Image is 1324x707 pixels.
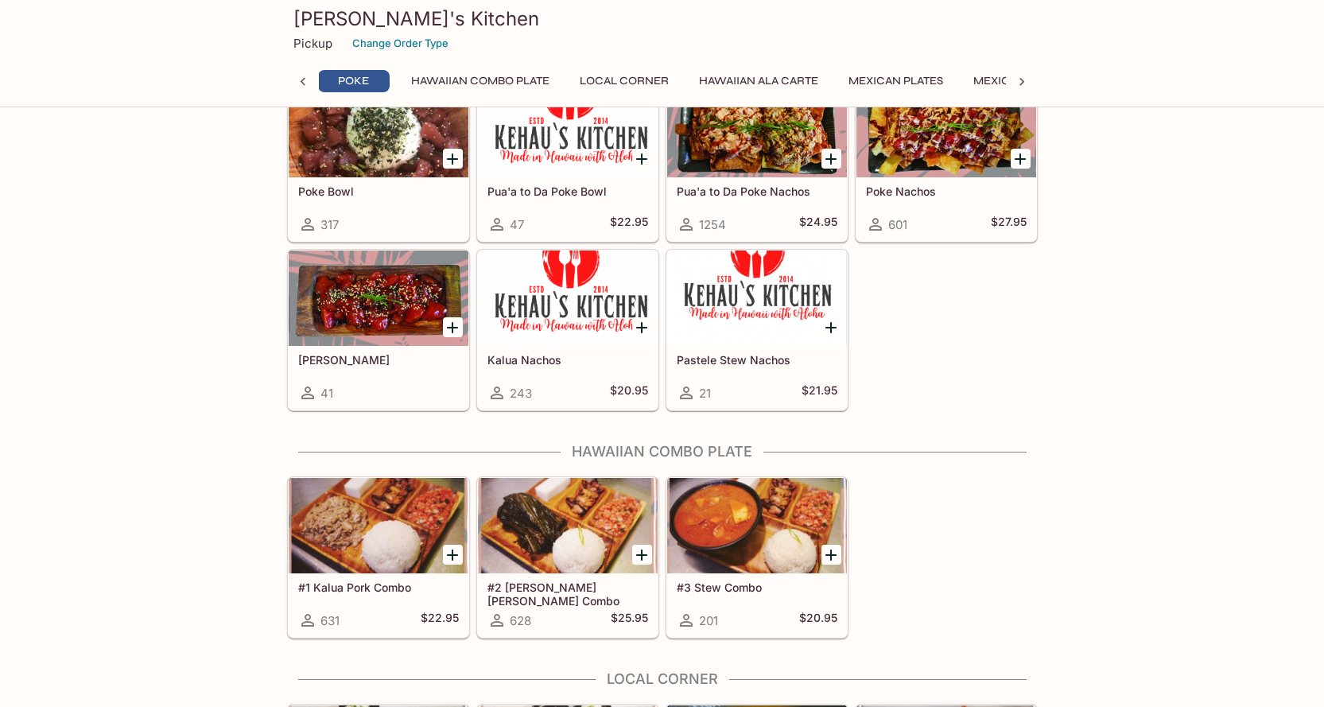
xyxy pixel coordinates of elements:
[666,250,848,410] a: Pastele Stew Nachos21$21.95
[991,215,1027,234] h5: $27.95
[667,478,847,573] div: #3 Stew Combo
[866,185,1027,198] h5: Poke Nachos
[677,185,837,198] h5: Pua'a to Da Poke Nachos
[667,251,847,346] div: Pastele Stew Nachos
[611,611,648,630] h5: $25.95
[799,215,837,234] h5: $24.95
[478,251,658,346] div: Kalua Nachos
[421,611,459,630] h5: $22.95
[345,31,456,56] button: Change Order Type
[699,217,726,232] span: 1254
[443,317,463,337] button: Add Ahi Poke
[477,81,658,242] a: Pua'a to Da Poke Bowl47$22.95
[571,70,678,92] button: Local Corner
[856,82,1036,177] div: Poke Nachos
[402,70,558,92] button: Hawaiian Combo Plate
[478,82,658,177] div: Pua'a to Da Poke Bowl
[510,386,532,401] span: 243
[293,6,1031,31] h3: [PERSON_NAME]'s Kitchen
[699,613,718,628] span: 201
[632,545,652,565] button: Add #2 Lau Lau Combo
[965,70,1068,92] button: Mexican Sides
[288,477,469,638] a: #1 Kalua Pork Combo631$22.95
[320,613,340,628] span: 631
[690,70,827,92] button: Hawaiian Ala Carte
[478,478,658,573] div: #2 Lau Lau Combo
[443,149,463,169] button: Add Poke Bowl
[821,149,841,169] button: Add Pua'a to Da Poke Nachos
[799,611,837,630] h5: $20.95
[802,383,837,402] h5: $21.95
[510,217,524,232] span: 47
[287,443,1038,460] h4: Hawaiian Combo Plate
[477,477,658,638] a: #2 [PERSON_NAME] [PERSON_NAME] Combo628$25.95
[510,613,531,628] span: 628
[666,81,848,242] a: Pua'a to Da Poke Nachos1254$24.95
[699,386,711,401] span: 21
[288,250,469,410] a: [PERSON_NAME]41
[821,545,841,565] button: Add #3 Stew Combo
[443,545,463,565] button: Add #1 Kalua Pork Combo
[888,217,907,232] span: 601
[288,81,469,242] a: Poke Bowl317
[487,353,648,367] h5: Kalua Nachos
[320,386,333,401] span: 41
[677,353,837,367] h5: Pastele Stew Nachos
[289,251,468,346] div: Ahi Poke
[298,185,459,198] h5: Poke Bowl
[840,70,952,92] button: Mexican Plates
[298,581,459,594] h5: #1 Kalua Pork Combo
[293,36,332,51] p: Pickup
[487,185,648,198] h5: Pua'a to Da Poke Bowl
[487,581,648,607] h5: #2 [PERSON_NAME] [PERSON_NAME] Combo
[632,149,652,169] button: Add Pua'a to Da Poke Bowl
[320,217,339,232] span: 317
[677,581,837,594] h5: #3 Stew Combo
[477,250,658,410] a: Kalua Nachos243$20.95
[632,317,652,337] button: Add Kalua Nachos
[856,81,1037,242] a: Poke Nachos601$27.95
[287,670,1038,688] h4: Local Corner
[667,82,847,177] div: Pua'a to Da Poke Nachos
[1011,149,1031,169] button: Add Poke Nachos
[666,477,848,638] a: #3 Stew Combo201$20.95
[289,82,468,177] div: Poke Bowl
[298,353,459,367] h5: [PERSON_NAME]
[318,70,390,92] button: Poke
[610,383,648,402] h5: $20.95
[610,215,648,234] h5: $22.95
[821,317,841,337] button: Add Pastele Stew Nachos
[289,478,468,573] div: #1 Kalua Pork Combo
